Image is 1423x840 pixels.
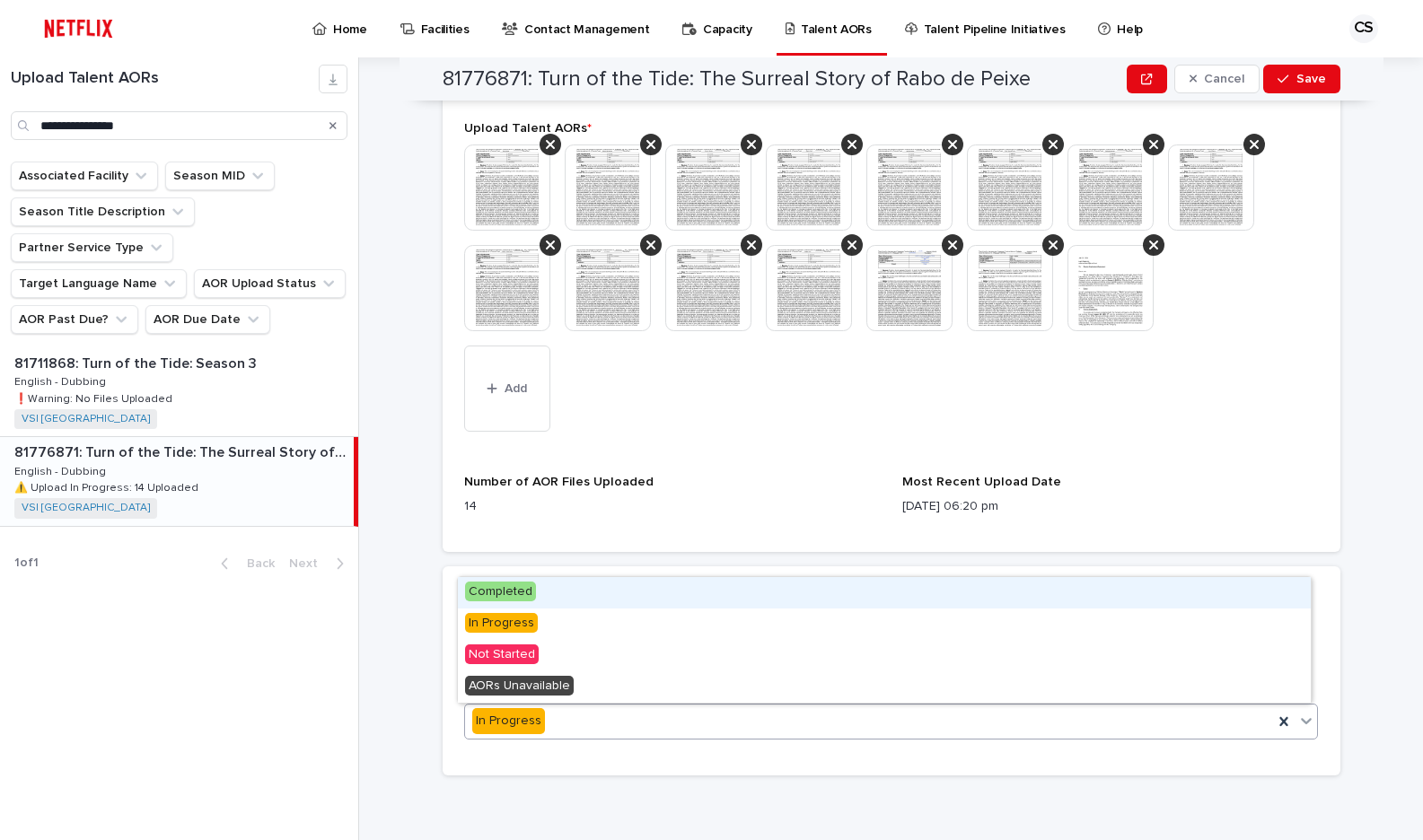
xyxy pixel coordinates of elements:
button: Cancel [1174,65,1260,93]
button: Save [1263,65,1340,93]
p: 81776871: Turn of the Tide: The Surreal Story of Rabo de Peixe [14,441,350,461]
div: Completed [458,577,1311,608]
span: Cancel [1204,73,1244,85]
div: In Progress [458,608,1311,640]
a: VSI [GEOGRAPHIC_DATA] [22,502,150,514]
button: Partner Service Type [11,233,173,262]
p: 14 [464,497,881,516]
span: Next [289,557,329,570]
a: VSI [GEOGRAPHIC_DATA] [22,413,150,425]
div: CS [1349,14,1378,43]
span: Not Started [465,644,539,664]
button: Associated Facility [11,162,158,190]
button: AOR Past Due? [11,305,138,334]
span: Completed [465,582,536,601]
p: English - Dubbing [14,462,110,478]
p: English - Dubbing [14,372,110,389]
button: Back [206,556,282,572]
p: [DATE] 06:20 pm [902,497,1319,516]
p: 81711868: Turn of the Tide: Season 3 [14,352,260,372]
button: Season MID [165,162,275,190]
span: AORs Unavailable [465,676,574,696]
button: Target Language Name [11,269,187,298]
div: AORs Unavailable [458,671,1311,703]
span: Add [505,382,527,395]
span: In Progress [465,613,538,633]
p: ⚠️ Upload In Progress: 14 Uploaded [14,478,202,494]
h1: Upload Talent AORs [11,69,319,89]
span: Save [1296,73,1326,85]
button: Season Title Description [11,197,195,226]
button: Add [464,346,550,432]
span: Back [236,557,275,570]
p: ❗️Warning: No Files Uploaded [14,389,176,406]
h2: 81776871: Turn of the Tide: The Surreal Story of Rabo de Peixe [443,66,1031,92]
button: AOR Upload Status [194,269,346,298]
input: Search [11,111,347,140]
button: AOR Due Date [145,305,270,334]
span: Upload Talent AORs [464,122,592,135]
button: Next [282,556,358,572]
div: In Progress [472,708,545,734]
span: Most Recent Upload Date [902,476,1061,488]
span: Number of AOR Files Uploaded [464,476,654,488]
img: ifQbXi3ZQGMSEF7WDB7W [36,11,121,47]
div: Not Started [458,640,1311,671]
